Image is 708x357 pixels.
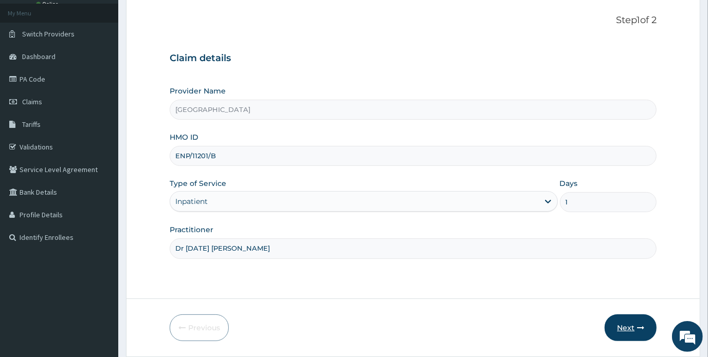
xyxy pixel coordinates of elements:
[170,86,226,96] label: Provider Name
[22,52,56,61] span: Dashboard
[170,146,657,166] input: Enter HMO ID
[170,238,657,258] input: Enter Name
[175,196,208,206] div: Inpatient
[60,111,142,215] span: We're online!
[22,29,75,39] span: Switch Providers
[170,178,226,189] label: Type of Service
[53,58,173,71] div: Chat with us now
[170,53,657,64] h3: Claim details
[5,243,196,279] textarea: Type your message and hit 'Enter'
[170,224,213,235] label: Practitioner
[22,97,42,106] span: Claims
[170,314,229,341] button: Previous
[36,1,61,8] a: Online
[22,120,41,129] span: Tariffs
[170,132,198,142] label: HMO ID
[605,314,657,341] button: Next
[170,15,657,26] p: Step 1 of 2
[169,5,193,30] div: Minimize live chat window
[19,51,42,77] img: d_794563401_company_1708531726252_794563401
[560,178,578,189] label: Days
